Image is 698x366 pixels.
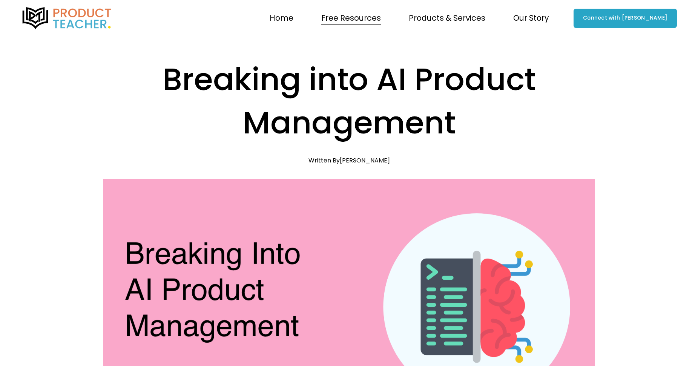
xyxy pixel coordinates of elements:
[409,11,485,26] a: folder dropdown
[103,58,595,145] h1: Breaking into AI Product Management
[308,157,390,164] div: Written By
[270,11,293,26] a: Home
[321,11,381,26] a: folder dropdown
[513,11,549,26] a: folder dropdown
[409,11,485,25] span: Products & Services
[574,9,677,28] a: Connect with [PERSON_NAME]
[21,7,113,30] img: Product Teacher
[513,11,549,25] span: Our Story
[321,11,381,25] span: Free Resources
[340,156,390,165] a: [PERSON_NAME]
